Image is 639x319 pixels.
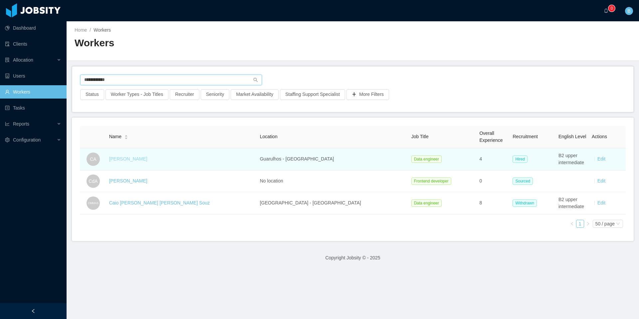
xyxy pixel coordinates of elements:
[477,170,510,192] td: 0
[411,199,442,207] span: Data engineer
[477,192,510,214] td: 8
[231,89,279,100] button: Market Availability
[280,89,345,100] button: Staffing Support Specialist
[604,8,608,13] i: icon: bell
[5,37,61,51] a: icon: auditClients
[257,148,409,170] td: Guarulhos - [GEOGRAPHIC_DATA]
[411,177,451,185] span: Frontend developer
[513,199,537,207] span: Withdrawn
[170,89,199,100] button: Recruiter
[586,222,590,226] i: icon: right
[253,78,258,82] i: icon: search
[513,178,535,183] a: Sourced
[479,131,503,143] span: Overall Experience
[597,200,605,205] a: Edit
[109,133,121,140] span: Name
[109,156,147,161] a: [PERSON_NAME]
[5,101,61,115] a: icon: profileTasks
[260,134,278,139] span: Location
[5,58,10,62] i: icon: solution
[13,121,29,127] span: Reports
[80,89,104,100] button: Status
[477,148,510,170] td: 4
[592,134,607,139] span: Actions
[75,36,353,50] h2: Workers
[513,177,533,185] span: Sourced
[346,89,389,100] button: icon: plusMore Filters
[89,174,98,188] span: CdA
[5,122,10,126] i: icon: line-chart
[124,134,128,136] i: icon: caret-up
[411,156,442,163] span: Data engineer
[576,220,584,227] a: 1
[94,27,111,33] span: Workers
[109,178,147,183] a: [PERSON_NAME]
[595,220,615,227] div: 50 / page
[88,199,99,207] span: CMMAS
[5,21,61,35] a: icon: pie-chartDashboard
[13,57,33,63] span: Allocation
[109,200,210,205] a: Caio [PERSON_NAME] [PERSON_NAME] Souz
[257,170,409,192] td: No location
[616,222,620,226] i: icon: down
[513,134,537,139] span: Recruitment
[627,7,630,15] span: B
[568,220,576,228] li: Previous Page
[90,27,91,33] span: /
[5,138,10,142] i: icon: setting
[67,246,639,269] footer: Copyright Jobsity © - 2025
[13,137,41,143] span: Configuration
[90,153,96,166] span: CA
[5,85,61,99] a: icon: userWorkers
[106,89,168,100] button: Worker Types - Job Titles
[608,5,615,12] sup: 0
[556,192,589,214] td: B2 upper intermediate
[597,156,605,161] a: Edit
[75,27,87,33] a: Home
[5,69,61,83] a: icon: robotUsers
[556,148,589,170] td: B2 upper intermediate
[513,156,528,163] span: Hired
[570,222,574,226] i: icon: left
[558,134,586,139] span: English Level
[584,220,592,228] li: Next Page
[576,220,584,228] li: 1
[257,192,409,214] td: [GEOGRAPHIC_DATA] - [GEOGRAPHIC_DATA]
[597,178,605,183] a: Edit
[513,200,539,205] a: Withdrawn
[201,89,229,100] button: Seniority
[124,137,128,139] i: icon: caret-down
[411,134,429,139] span: Job Title
[513,156,530,161] a: Hired
[124,134,128,139] div: Sort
